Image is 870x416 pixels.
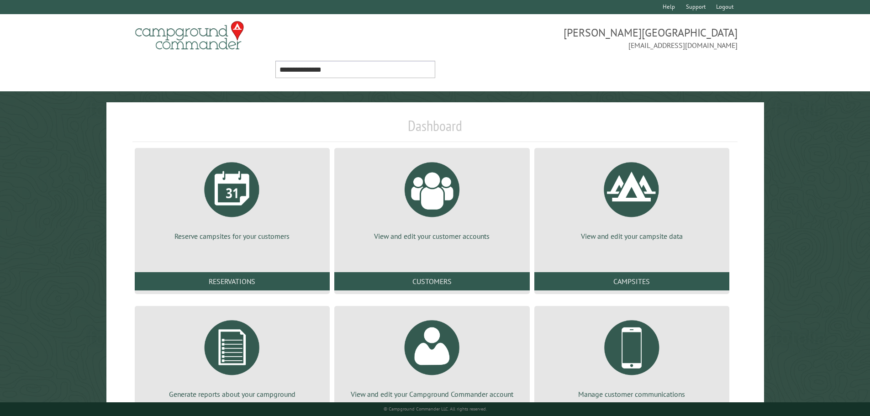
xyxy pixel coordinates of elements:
a: View and edit your Campground Commander account [345,313,518,399]
p: Manage customer communications [545,389,718,399]
p: View and edit your campsite data [545,231,718,241]
a: Campsites [534,272,729,290]
p: View and edit your customer accounts [345,231,518,241]
p: View and edit your Campground Commander account [345,389,518,399]
a: Reservations [135,272,330,290]
a: Reserve campsites for your customers [146,155,319,241]
a: Manage customer communications [545,313,718,399]
p: Generate reports about your campground [146,389,319,399]
h1: Dashboard [132,117,738,142]
span: [PERSON_NAME][GEOGRAPHIC_DATA] [EMAIL_ADDRESS][DOMAIN_NAME] [435,25,738,51]
a: Generate reports about your campground [146,313,319,399]
a: Customers [334,272,529,290]
p: Reserve campsites for your customers [146,231,319,241]
small: © Campground Commander LLC. All rights reserved. [384,406,487,412]
a: View and edit your campsite data [545,155,718,241]
img: Campground Commander [132,18,247,53]
a: View and edit your customer accounts [345,155,518,241]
